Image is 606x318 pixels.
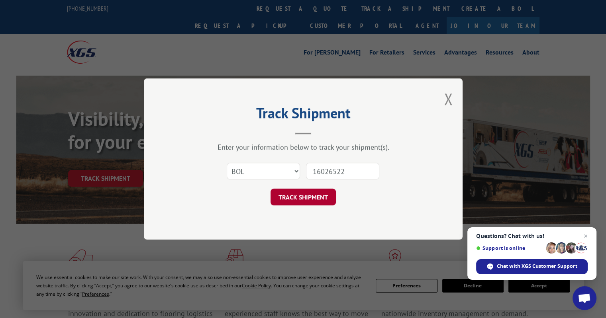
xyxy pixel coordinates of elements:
div: Enter your information below to track your shipment(s). [184,142,423,152]
button: TRACK SHIPMENT [271,189,336,205]
h2: Track Shipment [184,107,423,123]
span: Chat with XGS Customer Support [497,263,577,270]
input: Number(s) [306,163,379,179]
span: Support is online [476,245,543,251]
div: Chat with XGS Customer Support [476,259,588,274]
span: Close chat [581,231,590,241]
span: Questions? Chat with us! [476,233,588,239]
button: Close modal [444,88,453,109]
div: Open chat [573,286,596,310]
